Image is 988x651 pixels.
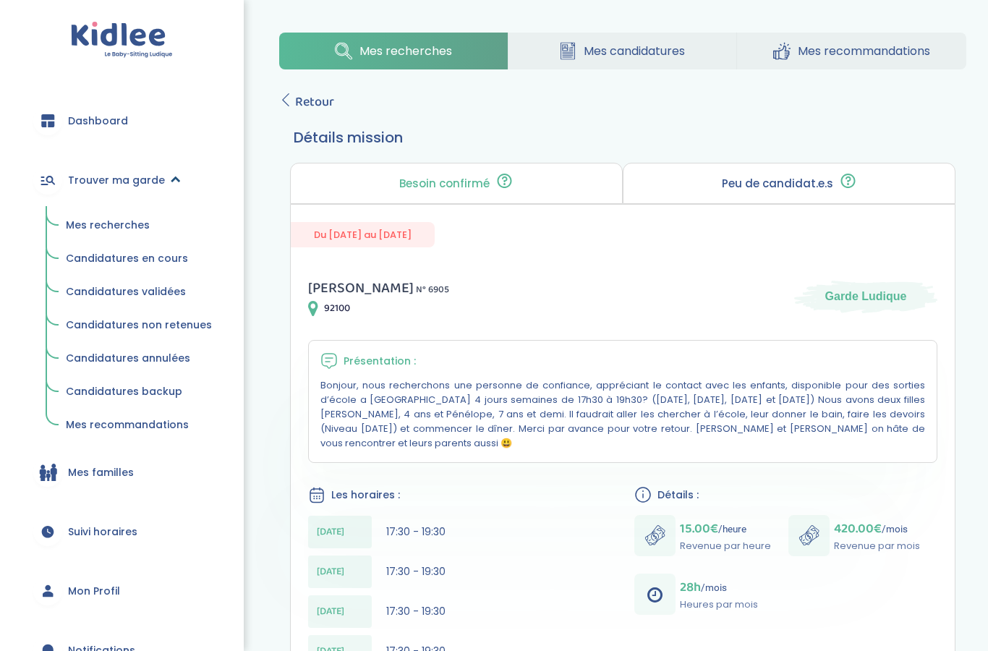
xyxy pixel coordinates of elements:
[834,539,920,553] p: Revenue par mois
[680,597,758,612] p: Heures par mois
[56,378,222,406] a: Candidatures backup
[22,95,222,147] a: Dashboard
[722,178,833,190] p: Peu de candidat.e.s
[308,276,414,299] span: [PERSON_NAME]
[56,312,222,339] a: Candidatures non retenues
[584,42,685,60] span: Mes candidatures
[317,564,344,579] span: [DATE]
[66,417,189,432] span: Mes recommandations
[56,278,222,306] a: Candidatures validées
[680,519,718,539] span: 15.00€
[386,564,446,579] span: 17:30 - 19:30
[66,218,150,232] span: Mes recherches
[834,519,882,539] span: 420.00€
[680,539,771,553] p: Revenue par heure
[56,245,222,273] a: Candidatures en cours
[331,488,400,503] span: Les horaires :
[66,384,182,399] span: Candidatures backup
[295,92,334,112] span: Retour
[66,351,190,365] span: Candidatures annulées
[68,465,134,480] span: Mes familles
[56,212,222,239] a: Mes recherches
[320,378,925,451] p: Bonjour, nous recherchons une personne de confiance, appréciant le contact avec les enfants, disp...
[798,42,930,60] span: Mes recommandations
[279,33,508,69] a: Mes recherches
[22,154,222,206] a: Trouver ma garde
[22,506,222,558] a: Suivi horaires
[737,33,966,69] a: Mes recommandations
[657,488,699,503] span: Détails :
[825,289,907,305] span: Garde Ludique
[66,284,186,299] span: Candidatures validées
[294,127,952,148] h3: Détails mission
[68,173,165,188] span: Trouver ma garde
[680,577,701,597] span: 28h
[324,301,350,316] span: 92100
[399,178,490,190] p: Besoin confirmé
[359,42,452,60] span: Mes recherches
[68,114,128,129] span: Dashboard
[834,519,920,539] p: /mois
[66,318,212,332] span: Candidatures non retenues
[279,92,334,112] a: Retour
[66,251,188,265] span: Candidatures en cours
[22,446,222,498] a: Mes familles
[56,412,222,439] a: Mes recommandations
[344,354,416,369] span: Présentation :
[68,584,120,599] span: Mon Profil
[56,345,222,373] a: Candidatures annulées
[291,222,435,247] span: Du [DATE] au [DATE]
[68,524,137,540] span: Suivi horaires
[680,577,758,597] p: /mois
[22,565,222,617] a: Mon Profil
[317,604,344,619] span: [DATE]
[416,282,449,297] span: N° 6905
[386,604,446,618] span: 17:30 - 19:30
[680,519,771,539] p: /heure
[386,524,446,539] span: 17:30 - 19:30
[317,524,344,540] span: [DATE]
[508,33,737,69] a: Mes candidatures
[71,22,173,59] img: logo.svg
